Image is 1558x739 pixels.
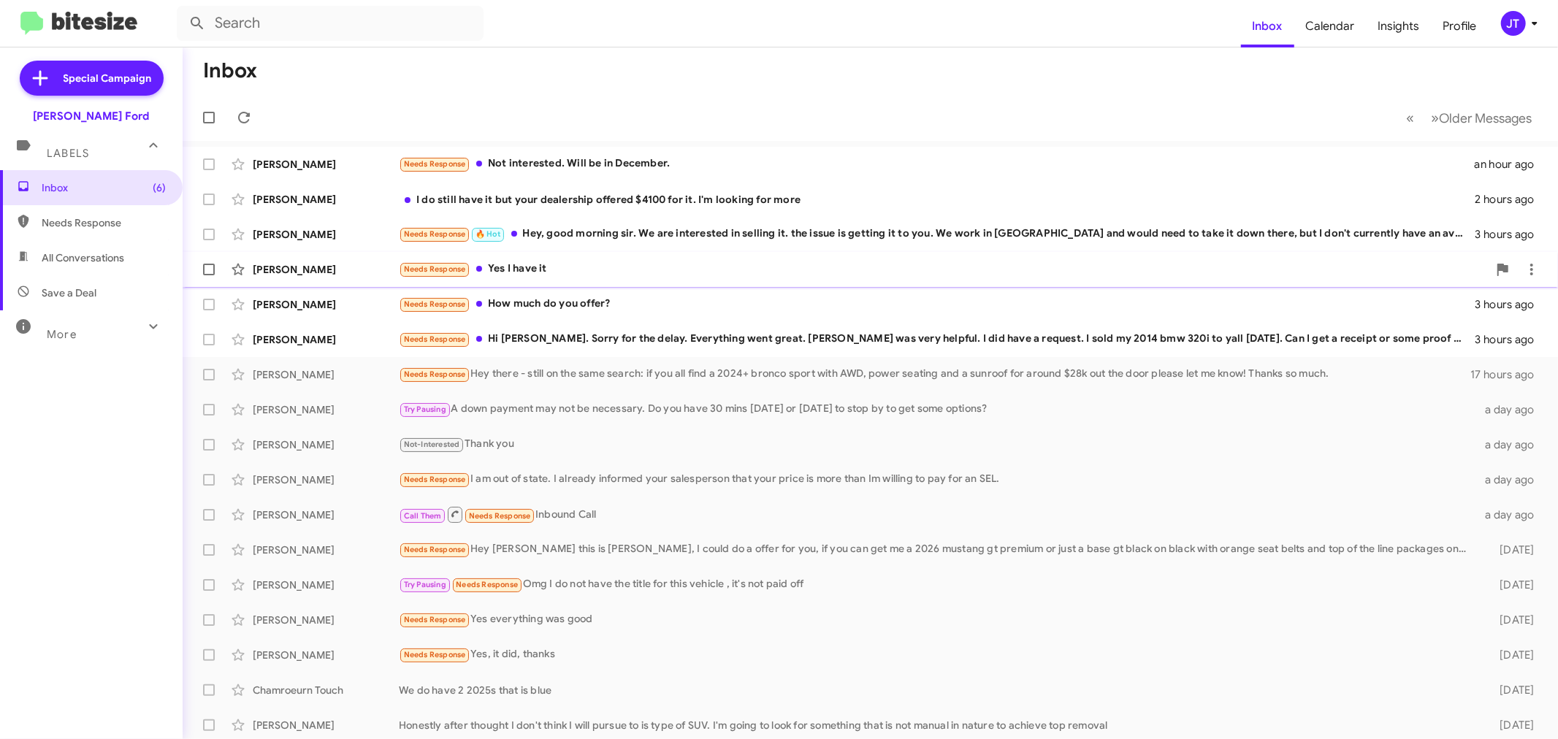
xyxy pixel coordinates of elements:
div: Hey [PERSON_NAME] this is [PERSON_NAME], I could do a offer for you, if you can get me a 2026 mus... [399,541,1474,558]
div: [DATE] [1474,718,1546,732]
div: Inbound Call [399,505,1474,524]
div: [DATE] [1474,578,1546,592]
div: a day ago [1474,437,1546,452]
div: Not interested. Will be in December. [399,156,1474,172]
div: [PERSON_NAME] Ford [34,109,150,123]
div: Chamroeurn Touch [253,683,399,697]
div: an hour ago [1474,157,1546,172]
span: Needs Response [456,580,518,589]
div: [PERSON_NAME] [253,262,399,277]
div: [PERSON_NAME] [253,367,399,382]
div: [DATE] [1474,683,1546,697]
span: Save a Deal [42,286,96,300]
button: JT [1489,11,1542,36]
div: Yes, it did, thanks [399,646,1474,663]
span: Not-Interested [404,440,460,449]
span: Needs Response [404,545,466,554]
span: Try Pausing [404,580,446,589]
div: How much do you offer? [399,296,1474,313]
button: Next [1422,103,1540,133]
span: Needs Response [404,299,466,309]
input: Search [177,6,484,41]
nav: Page navigation example [1398,103,1540,133]
button: Previous [1397,103,1423,133]
div: a day ago [1474,402,1546,417]
span: Special Campaign [64,71,152,85]
div: [PERSON_NAME] [253,543,399,557]
span: All Conversations [42,250,124,265]
div: [PERSON_NAME] [253,297,399,312]
h1: Inbox [203,59,257,83]
span: (6) [153,180,166,195]
div: Hi [PERSON_NAME]. Sorry for the delay. Everything went great. [PERSON_NAME] was very helpful. I d... [399,331,1474,348]
div: I am out of state. I already informed your salesperson that your price is more than Im willing to... [399,471,1474,488]
div: [DATE] [1474,543,1546,557]
div: JT [1501,11,1526,36]
div: A down payment may not be necessary. Do you have 30 mins [DATE] or [DATE] to stop by to get some ... [399,401,1474,418]
a: Calendar [1294,5,1367,47]
span: Needs Response [404,264,466,274]
div: [PERSON_NAME] [253,472,399,487]
span: More [47,328,77,341]
div: Yes I have it [399,261,1488,277]
div: [PERSON_NAME] [253,402,399,417]
div: a day ago [1474,508,1546,522]
div: [PERSON_NAME] [253,192,399,207]
span: Needs Response [404,229,466,239]
a: Special Campaign [20,61,164,96]
div: [PERSON_NAME] [253,718,399,732]
div: [PERSON_NAME] [253,437,399,452]
div: [PERSON_NAME] [253,332,399,347]
span: Needs Response [404,615,466,624]
a: Inbox [1241,5,1294,47]
div: I do still have it but your dealership offered $4100 for it. I'm looking for more [399,192,1474,207]
div: 3 hours ago [1474,227,1546,242]
div: [PERSON_NAME] [253,578,399,592]
div: [PERSON_NAME] [253,227,399,242]
div: [PERSON_NAME] [253,613,399,627]
span: Needs Response [404,475,466,484]
a: Profile [1432,5,1489,47]
div: Thank you [399,436,1474,453]
span: « [1406,109,1414,127]
div: Yes everything was good [399,611,1474,628]
span: Needs Response [404,334,466,344]
div: [PERSON_NAME] [253,648,399,662]
div: Hey, good morning sir. We are interested in selling it. the issue is getting it to you. We work i... [399,226,1474,242]
div: a day ago [1474,472,1546,487]
div: [PERSON_NAME] [253,508,399,522]
div: Omg I do not have the title for this vehicle , it's not paid off [399,576,1474,593]
span: Labels [47,147,89,160]
a: Insights [1367,5,1432,47]
div: 2 hours ago [1474,192,1546,207]
span: Call Them [404,511,442,521]
div: 17 hours ago [1470,367,1546,382]
span: Try Pausing [404,405,446,414]
span: Needs Response [469,511,531,521]
span: 🔥 Hot [476,229,500,239]
span: Inbox [42,180,166,195]
div: [PERSON_NAME] [253,157,399,172]
div: 3 hours ago [1474,297,1546,312]
div: [DATE] [1474,613,1546,627]
div: Honestly after thought I don't think I will pursue to is type of SUV. I'm going to look for somet... [399,718,1474,732]
span: Older Messages [1439,110,1532,126]
span: Needs Response [404,159,466,169]
span: Needs Response [404,369,466,379]
div: [DATE] [1474,648,1546,662]
span: Needs Response [42,215,166,230]
div: Hey there - still on the same search: if you all find a 2024+ bronco sport with AWD, power seatin... [399,366,1470,383]
span: » [1431,109,1439,127]
div: 3 hours ago [1474,332,1546,347]
span: Needs Response [404,650,466,659]
div: We do have 2 2025s that is blue [399,683,1474,697]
